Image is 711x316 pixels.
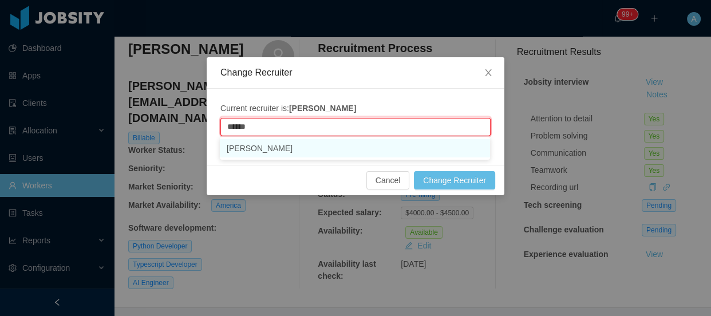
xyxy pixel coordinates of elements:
[484,68,493,77] i: icon: close
[220,139,490,157] li: [PERSON_NAME]
[289,104,356,113] strong: [PERSON_NAME]
[220,66,491,79] div: Change Recruiter
[366,171,410,189] button: Cancel
[220,104,356,113] span: Current recruiter is:
[472,57,504,89] button: Close
[414,171,495,189] button: Change Recruiter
